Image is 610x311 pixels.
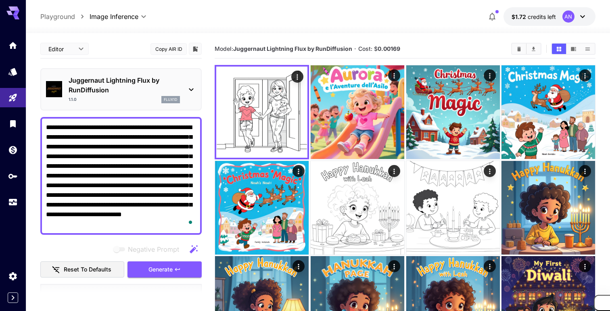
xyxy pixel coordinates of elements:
div: Usage [8,197,18,207]
button: Copy AIR ID [150,43,187,55]
img: Z [501,161,595,255]
span: Generate [148,265,173,275]
div: $1.72215 [512,13,556,21]
button: Add to library [192,44,199,54]
span: Negative prompts are not compatible with the selected model. [112,244,186,254]
span: credits left [528,13,556,20]
span: Cost: $ [358,45,400,52]
span: $1.72 [512,13,528,20]
div: Playground [8,93,18,103]
div: Actions [579,165,591,177]
img: 2Q== [311,65,404,159]
span: Editor [48,45,73,53]
span: Model: [215,45,352,52]
img: 2Q== [216,67,307,158]
button: Generate [127,261,202,278]
p: · [354,44,356,54]
b: Juggernaut Lightning Flux by RunDiffusion [233,45,352,52]
div: Clear AllDownload All [511,43,541,55]
textarea: To enrich screen reader interactions, please activate Accessibility in Grammarly extension settings [46,123,196,229]
button: Clear All [512,44,526,54]
span: Image Inference [90,12,138,21]
div: Home [8,40,18,50]
div: API Keys [8,171,18,181]
button: $1.72215AN [503,7,595,26]
button: Download All [526,44,541,54]
div: Wallet [8,145,18,155]
div: Library [8,119,18,129]
img: Z [501,65,595,159]
div: Juggernaut Lightning Flux by RunDiffusion1.1.0flux1d [46,72,196,106]
img: 9k= [406,161,500,255]
b: 0.00169 [378,45,400,52]
div: Actions [291,71,303,83]
button: Show media in list view [581,44,595,54]
div: Actions [388,165,400,177]
img: 9k= [215,161,309,255]
div: Actions [483,69,495,81]
span: Negative Prompt [128,244,179,254]
div: Actions [483,260,495,272]
button: Reset to defaults [40,261,124,278]
p: 1.1.0 [69,96,77,102]
div: Models [8,67,18,77]
div: Actions [579,260,591,272]
button: Show media in grid view [552,44,566,54]
div: Settings [8,271,18,281]
img: 9k= [406,65,500,159]
div: Actions [388,69,400,81]
div: Actions [292,165,305,177]
a: Playground [40,12,75,21]
div: Actions [292,260,305,272]
div: Actions [388,260,400,272]
img: 2Q== [311,161,404,255]
div: AN [562,10,574,23]
p: Juggernaut Lightning Flux by RunDiffusion [69,75,180,95]
div: Actions [579,69,591,81]
button: Expand sidebar [8,292,18,303]
div: Actions [483,165,495,177]
button: Show media in video view [566,44,581,54]
p: flux1d [164,97,178,102]
nav: breadcrumb [40,12,90,21]
div: Show media in grid viewShow media in video viewShow media in list view [551,43,595,55]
